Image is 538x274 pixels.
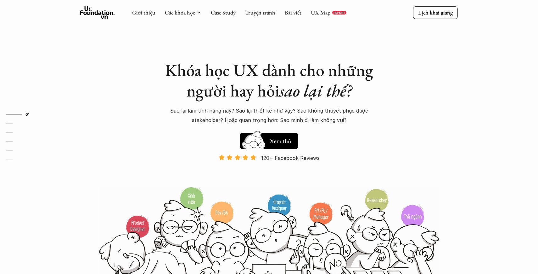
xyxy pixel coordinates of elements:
p: Lịch khai giảng [418,9,453,16]
a: Xem thử [240,130,298,149]
a: Lịch khai giảng [413,6,458,19]
a: UX Map [311,9,331,16]
h1: Khóa học UX dành cho những người hay hỏi [159,60,379,101]
h5: Xem thử [270,137,291,145]
a: Bài viết [285,9,301,16]
a: Các khóa học [165,9,195,16]
p: Sao lại làm tính năng này? Sao lại thiết kế như vậy? Sao không thuyết phục được stakeholder? Hoặc... [159,106,379,125]
a: 01 [6,110,36,118]
a: REPORT [332,11,346,15]
a: Giới thiệu [132,9,155,16]
a: Truyện tranh [245,9,275,16]
strong: 01 [25,112,30,116]
a: Case Study [211,9,236,16]
p: REPORT [333,11,345,15]
a: 120+ Facebook Reviews [213,154,325,186]
em: sao lại thế? [279,79,352,102]
p: 120+ Facebook Reviews [261,153,320,163]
